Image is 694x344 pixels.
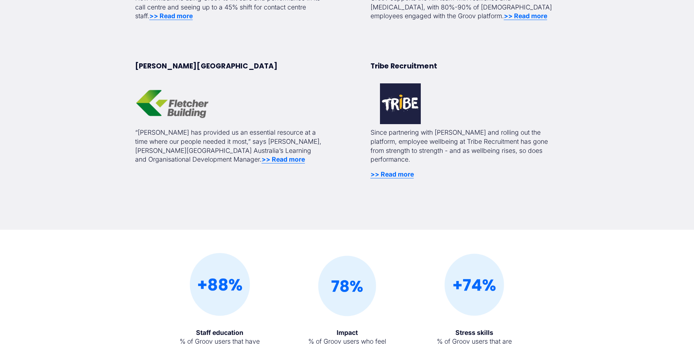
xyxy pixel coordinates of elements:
[135,61,278,71] strong: [PERSON_NAME][GEOGRAPHIC_DATA]
[370,128,559,164] p: Since partnering with [PERSON_NAME] and rolling out the platform, employee wellbeing at Tribe Rec...
[455,329,493,336] strong: Stress skills
[149,12,193,20] a: >> Read more
[262,155,305,163] a: >> Read more
[196,329,243,336] strong: Staff education
[370,61,437,71] strong: Tribe Recruitment
[370,170,414,178] a: >> Read more
[135,128,324,164] p: “[PERSON_NAME] has provided us an essential resource at a time where our people needed it most,” ...
[504,12,547,20] a: >> Read more
[337,329,358,336] strong: Impact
